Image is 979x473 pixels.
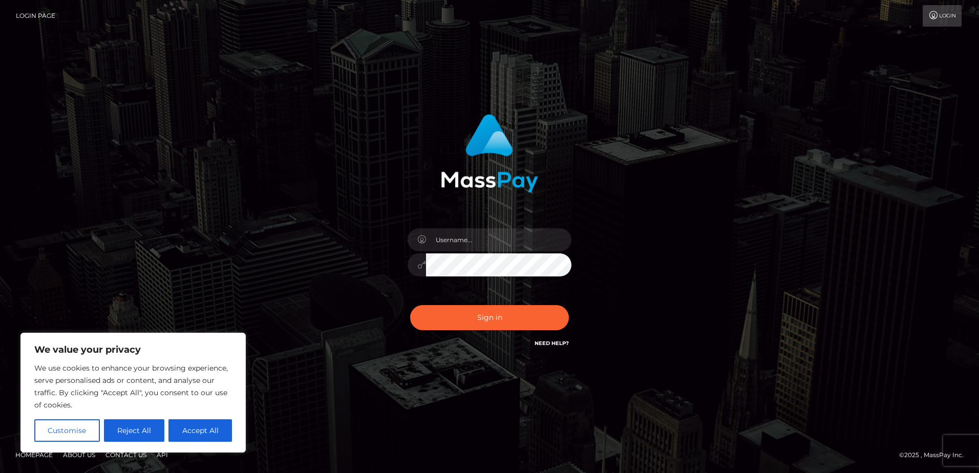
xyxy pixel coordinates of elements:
[11,447,57,463] a: Homepage
[441,114,538,192] img: MassPay Login
[153,447,172,463] a: API
[34,419,100,442] button: Customise
[410,305,569,330] button: Sign in
[899,449,971,461] div: © 2025 , MassPay Inc.
[16,5,55,27] a: Login Page
[20,333,246,453] div: We value your privacy
[34,343,232,356] p: We value your privacy
[104,419,165,442] button: Reject All
[426,228,571,251] input: Username...
[34,362,232,411] p: We use cookies to enhance your browsing experience, serve personalised ads or content, and analys...
[59,447,99,463] a: About Us
[168,419,232,442] button: Accept All
[101,447,151,463] a: Contact Us
[923,5,962,27] a: Login
[535,340,569,347] a: Need Help?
